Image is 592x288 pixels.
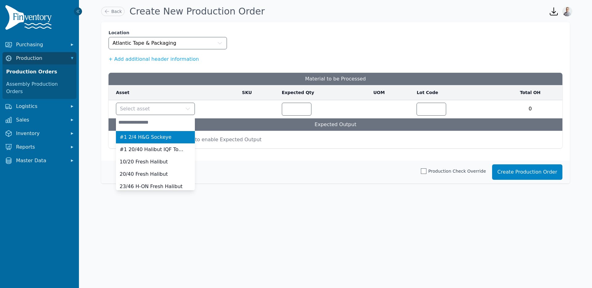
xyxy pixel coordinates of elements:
[16,143,65,151] span: Reports
[428,168,486,174] span: Production Check Override
[2,100,76,113] button: Logistics
[562,6,572,16] img: Joshua Benton
[113,39,176,47] span: Atlantic Tape & Packaging
[16,41,65,48] span: Purchasing
[16,103,65,110] span: Logistics
[120,105,150,113] span: Select asset
[498,85,562,100] th: Total OH
[109,37,227,49] button: Atlantic Tape & Packaging
[16,55,65,62] span: Production
[492,164,562,180] button: Create Production Order
[109,56,199,63] button: + Add additional header information
[120,134,171,141] span: #1 2/4 H&G Sockeye
[16,157,65,164] span: Master Data
[16,130,65,137] span: Inventory
[5,5,54,32] img: Finventory
[16,116,65,124] span: Sales
[498,100,562,115] td: 0
[4,66,75,78] a: Production Orders
[2,154,76,167] button: Master Data
[109,85,238,100] th: Asset
[2,127,76,140] button: Inventory
[2,39,76,51] button: Purchasing
[129,6,265,17] h1: Create New Production Order
[2,141,76,153] button: Reports
[109,131,562,149] td: Select Material to be Processed to enable Expected Output
[101,7,125,16] a: Back
[413,85,498,100] th: Lot Code
[4,78,75,98] a: Assembly Production Orders
[2,52,76,64] button: Production
[120,146,184,153] span: #1 20/40 Halibut IQF Toted
[278,85,370,100] th: Expected Qty
[116,103,195,115] button: Select asset
[116,116,195,129] input: Select asset
[109,118,562,131] td: Expected Output
[109,73,562,85] h3: Material to be Processed
[238,85,278,100] th: SKU
[370,85,413,100] th: UOM
[2,114,76,126] button: Sales
[109,30,227,36] label: Location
